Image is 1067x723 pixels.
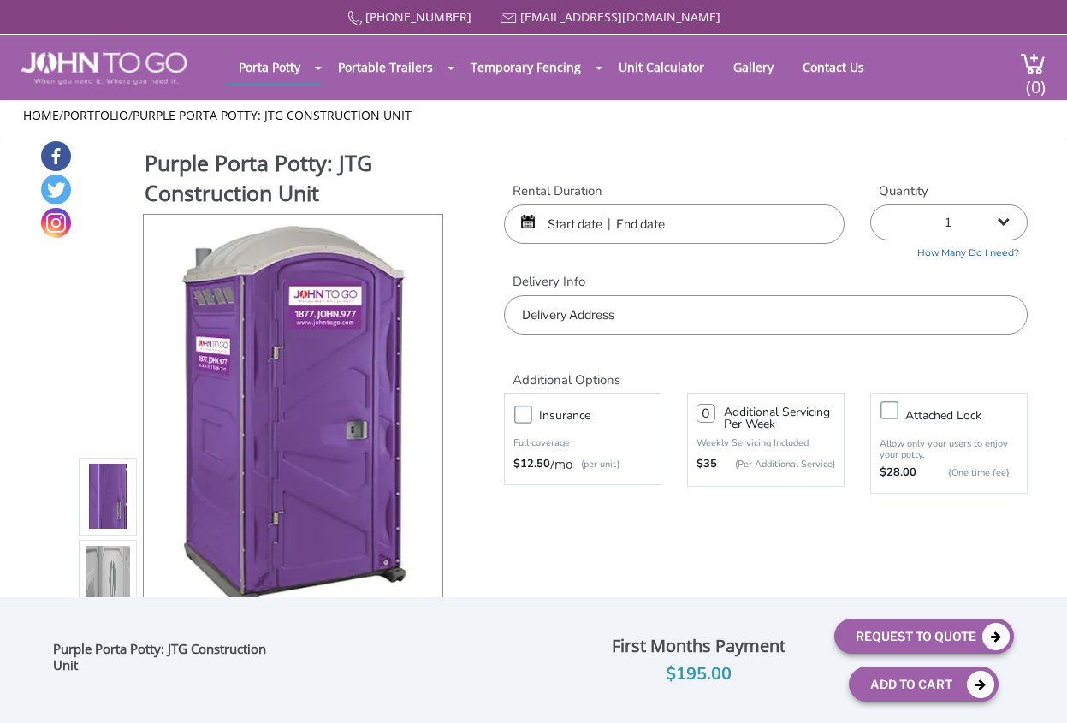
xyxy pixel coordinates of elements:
input: 0 [697,404,715,423]
a: [PHONE_NUMBER] [365,9,471,25]
p: (Per Additional Service) [717,458,835,471]
a: Contact Us [790,50,877,84]
a: Temporary Fencing [458,50,594,84]
p: Allow only your users to enjoy your potty. [880,438,1018,460]
label: Quantity [870,182,1028,200]
div: Purple Porta Potty: JTG Construction Unit [53,641,286,680]
h3: Additional Servicing Per Week [724,406,835,430]
p: (per unit) [572,456,619,473]
a: Instagram [41,208,71,238]
div: $195.00 [577,661,821,688]
a: [EMAIL_ADDRESS][DOMAIN_NAME] [520,9,720,25]
a: Portfolio [63,107,128,123]
p: {One time fee} [925,465,1010,482]
img: Mail [501,13,517,24]
img: JOHN to go [21,52,187,85]
div: First Months Payment [577,631,821,661]
a: Twitter [41,175,71,204]
div: /mo [513,456,652,473]
span: (0) [1026,62,1046,98]
a: Facebook [41,141,71,171]
img: Product [166,215,420,618]
a: Gallery [720,50,786,84]
strong: $28.00 [880,465,916,482]
h3: Insurance [539,405,669,426]
h1: Purple Porta Potty: JTG Construction Unit [145,148,444,212]
button: Add To Cart [849,667,999,702]
input: Start date | End date [504,204,845,244]
p: Weekly Servicing Included [697,436,835,449]
h3: Attached lock [905,405,1035,426]
a: Purple Porta Potty: JTG Construction Unit [133,107,412,123]
h2: Additional Options [504,352,1028,388]
a: Home [23,107,59,123]
img: cart a [1020,52,1046,75]
strong: $12.50 [513,456,550,473]
input: Delivery Address [504,295,1028,335]
a: Porta Potty [226,50,313,84]
p: Full coverage [513,435,652,452]
button: Request To Quote [834,619,1014,654]
label: Delivery Info [504,273,1028,291]
a: Portable Trailers [325,50,446,84]
img: Product [86,295,130,698]
a: Unit Calculator [606,50,717,84]
label: Rental Duration [504,182,845,200]
img: Call [347,11,362,26]
strong: $35 [697,456,717,473]
ul: / / [23,107,1044,124]
a: How Many Do I need? [870,240,1028,260]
